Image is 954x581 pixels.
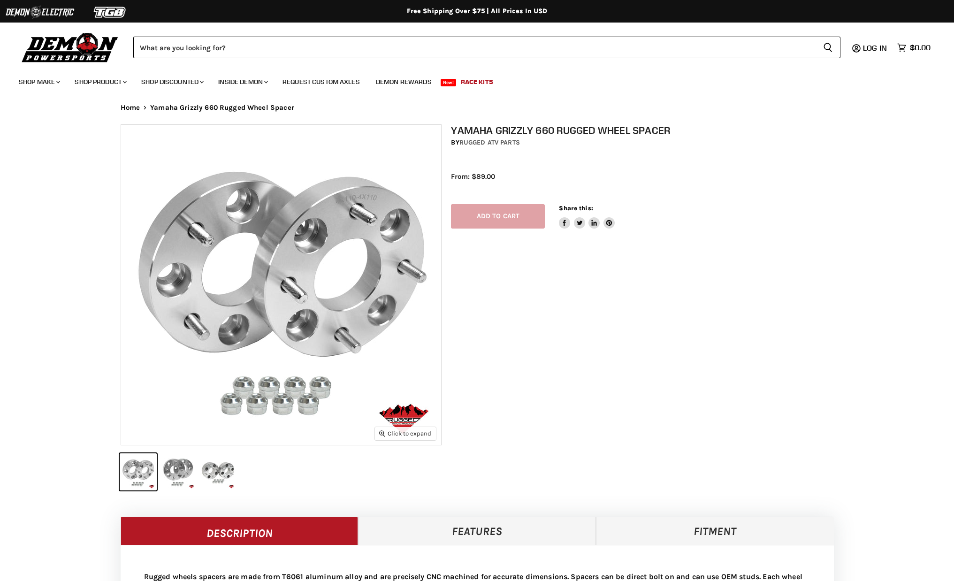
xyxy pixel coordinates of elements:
span: From: $89.00 [451,172,495,181]
a: Log in [859,44,893,52]
a: Demon Rewards [369,72,439,92]
a: Rugged ATV Parts [459,138,520,146]
nav: Breadcrumbs [102,104,853,112]
span: $0.00 [910,43,931,52]
aside: Share this: [559,204,615,229]
a: $0.00 [893,41,935,54]
a: Shop Make [12,72,66,92]
a: Home [121,104,140,112]
a: Description [121,517,359,545]
a: Request Custom Axles [275,72,367,92]
span: Click to expand [379,430,431,437]
img: Demon Electric Logo 2 [5,3,75,21]
div: by [451,138,843,148]
button: Search [816,37,840,58]
span: Log in [863,43,887,53]
a: Features [358,517,596,545]
a: Inside Demon [211,72,274,92]
ul: Main menu [12,69,928,92]
button: Yamaha Grizzly 660 Rugged Wheel Spacer thumbnail [199,453,237,490]
div: Free Shipping Over $75 | All Prices In USD [102,7,853,15]
a: Fitment [596,517,834,545]
span: Share this: [559,205,593,212]
img: Demon Powersports [19,31,122,64]
form: Product [133,37,840,58]
span: Yamaha Grizzly 660 Rugged Wheel Spacer [150,104,294,112]
button: Yamaha Grizzly 660 Rugged Wheel Spacer thumbnail [120,453,157,490]
button: Yamaha Grizzly 660 Rugged Wheel Spacer thumbnail [160,453,197,490]
img: Yamaha Grizzly 660 Rugged Wheel Spacer [121,125,441,445]
span: New! [441,79,457,86]
img: TGB Logo 2 [75,3,145,21]
a: Race Kits [454,72,500,92]
a: Shop Discounted [134,72,209,92]
h1: Yamaha Grizzly 660 Rugged Wheel Spacer [451,124,843,136]
a: Shop Product [68,72,132,92]
input: Search [133,37,816,58]
button: Click to expand [375,427,436,440]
